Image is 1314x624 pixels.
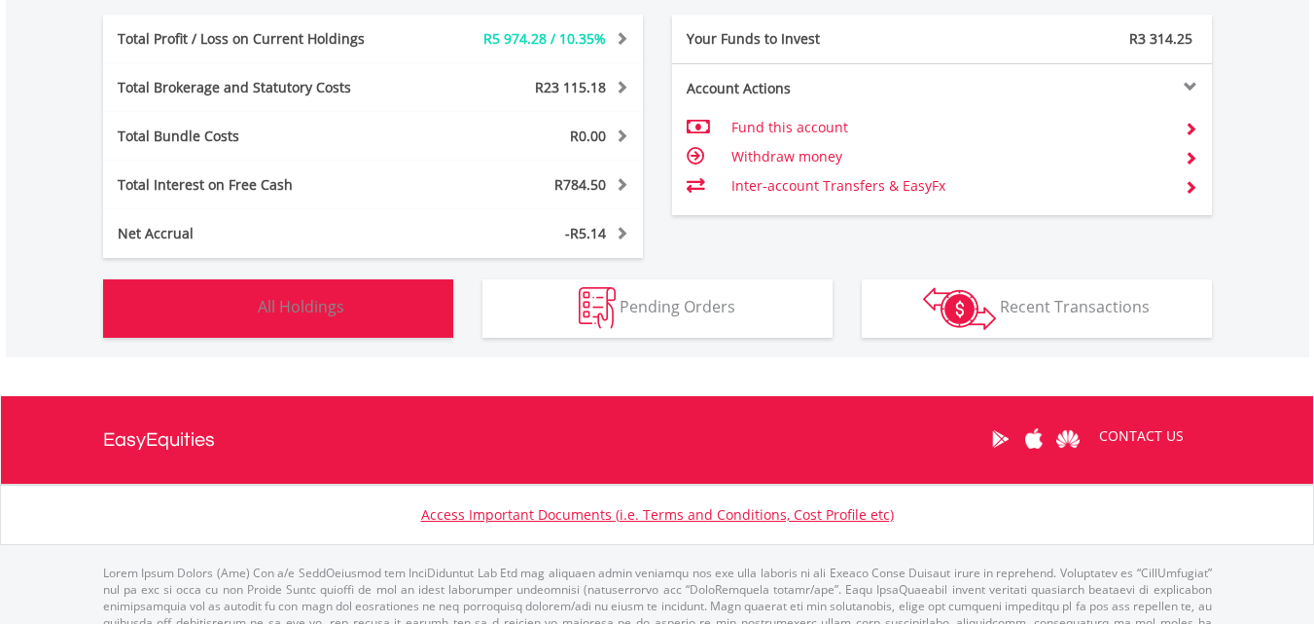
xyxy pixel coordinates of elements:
[482,279,833,338] button: Pending Orders
[1051,409,1085,469] a: Huawei
[983,409,1017,469] a: Google Play
[103,29,418,49] div: Total Profit / Loss on Current Holdings
[1085,409,1197,463] a: CONTACT US
[103,127,418,146] div: Total Bundle Costs
[1129,29,1192,48] span: R3 314.25
[103,224,418,243] div: Net Accrual
[672,79,942,98] div: Account Actions
[212,287,254,329] img: holdings-wht.png
[620,296,735,317] span: Pending Orders
[1017,409,1051,469] a: Apple
[862,279,1212,338] button: Recent Transactions
[483,29,606,48] span: R5 974.28 / 10.35%
[565,224,606,242] span: -R5.14
[731,171,1168,201] td: Inter-account Transfers & EasyFx
[421,505,894,524] a: Access Important Documents (i.e. Terms and Conditions, Cost Profile etc)
[731,142,1168,171] td: Withdraw money
[103,175,418,195] div: Total Interest on Free Cash
[731,113,1168,142] td: Fund this account
[570,127,606,145] span: R0.00
[923,287,996,330] img: transactions-zar-wht.png
[535,78,606,96] span: R23 115.18
[103,78,418,97] div: Total Brokerage and Statutory Costs
[258,296,344,317] span: All Holdings
[1000,296,1150,317] span: Recent Transactions
[103,396,215,484] a: EasyEquities
[672,29,942,49] div: Your Funds to Invest
[103,279,453,338] button: All Holdings
[554,175,606,194] span: R784.50
[579,287,616,329] img: pending_instructions-wht.png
